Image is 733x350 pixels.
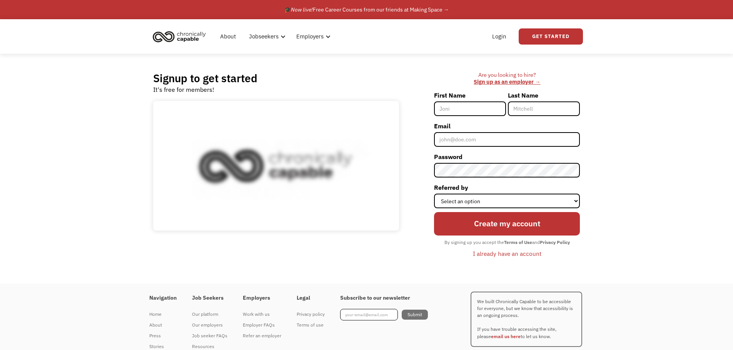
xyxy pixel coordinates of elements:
a: home [150,28,212,45]
h2: Signup to get started [153,71,257,85]
label: Last Name [508,89,580,101]
div: Terms of use [297,320,325,330]
div: About [149,320,177,330]
a: Get Started [519,28,583,45]
div: It's free for members! [153,85,214,94]
img: Chronically Capable logo [150,28,208,45]
h4: Job Seekers [192,295,227,302]
div: 🎓 Free Career Courses from our friends at Making Space → [284,5,449,14]
div: I already have an account [473,249,541,258]
input: john@doe.com [434,132,580,147]
div: Home [149,310,177,319]
div: By signing up you accept the and [441,237,574,247]
div: Our platform [192,310,227,319]
h4: Employers [243,295,281,302]
a: Refer an employer [243,330,281,341]
h4: Navigation [149,295,177,302]
div: Are you looking to hire? ‍ [434,71,580,86]
form: Member-Signup-Form [434,89,580,260]
a: Home [149,309,177,320]
input: Mitchell [508,101,580,116]
div: Job seeker FAQs [192,331,227,340]
p: We built Chronically Capable to be accessible for everyone, but we know that accessibility is an ... [471,292,582,347]
em: Now live! [291,6,313,13]
div: Employers [292,24,333,49]
input: your-email@email.com [340,309,398,320]
div: Refer an employer [243,331,281,340]
a: Employer FAQs [243,320,281,330]
input: Joni [434,101,506,116]
form: Footer Newsletter [340,309,428,320]
a: Our employers [192,320,227,330]
label: First Name [434,89,506,101]
a: Privacy policy [297,309,325,320]
div: Employers [296,32,324,41]
a: Terms of use [297,320,325,330]
label: Referred by [434,181,580,194]
a: email us here [491,333,521,339]
label: Email [434,120,580,132]
strong: Terms of Use [504,239,532,245]
a: About [215,24,240,49]
h4: Subscribe to our newsletter [340,295,428,302]
a: Login [488,24,511,49]
div: Our employers [192,320,227,330]
h4: Legal [297,295,325,302]
a: Sign up as an employer → [474,78,540,85]
label: Password [434,151,580,163]
a: Press [149,330,177,341]
strong: Privacy Policy [540,239,570,245]
input: Create my account [434,212,580,235]
a: Job seeker FAQs [192,330,227,341]
div: Privacy policy [297,310,325,319]
div: Jobseekers [244,24,288,49]
a: I already have an account [467,247,547,260]
div: Jobseekers [249,32,279,41]
input: Submit [402,310,428,320]
a: Our platform [192,309,227,320]
a: Work with us [243,309,281,320]
div: Employer FAQs [243,320,281,330]
a: About [149,320,177,330]
div: Work with us [243,310,281,319]
div: Press [149,331,177,340]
